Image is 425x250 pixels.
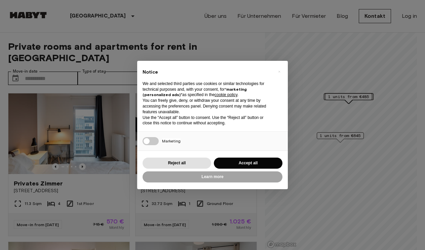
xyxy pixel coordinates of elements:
span: × [278,68,280,76]
span: Marketing [162,138,181,143]
button: Close this notice [274,66,284,77]
button: Learn more [143,171,282,182]
p: Use the “Accept all” button to consent. Use the “Reject all” button or close this notice to conti... [143,115,272,126]
p: You can freely give, deny, or withdraw your consent at any time by accessing the preferences pane... [143,98,272,115]
p: We and selected third parties use cookies or similar technologies for technical purposes and, wit... [143,81,272,98]
h2: Notice [143,69,272,76]
a: cookie policy [215,92,237,97]
button: Reject all [143,158,211,169]
button: Accept all [214,158,282,169]
strong: “marketing (personalized ads)” [143,87,247,97]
